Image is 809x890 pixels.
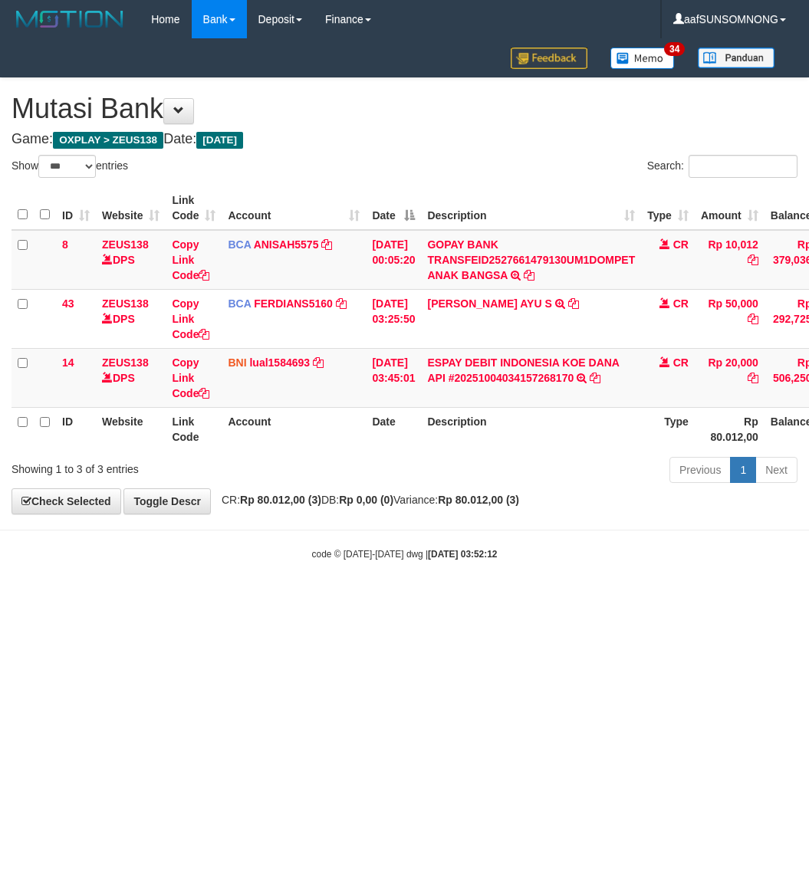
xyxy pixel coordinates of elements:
[673,238,689,251] span: CR
[695,289,765,348] td: Rp 50,000
[610,48,675,69] img: Button%20Memo.svg
[647,155,797,178] label: Search:
[96,348,166,407] td: DPS
[249,356,310,369] a: lual1584693
[62,356,74,369] span: 14
[123,488,211,514] a: Toggle Descr
[599,38,686,77] a: 34
[336,297,347,310] a: Copy FERDIANS5160 to clipboard
[427,297,551,310] a: [PERSON_NAME] AYU S
[366,186,421,230] th: Date: activate to sort column descending
[428,549,497,560] strong: [DATE] 03:52:12
[427,356,619,384] a: ESPAY DEBIT INDONESIA KOE DANA API #20251004034157268170
[228,356,246,369] span: BNI
[511,48,587,69] img: Feedback.jpg
[748,254,758,266] a: Copy Rp 10,012 to clipboard
[366,289,421,348] td: [DATE] 03:25:50
[673,297,689,310] span: CR
[96,289,166,348] td: DPS
[12,488,121,514] a: Check Selected
[673,356,689,369] span: CR
[62,238,68,251] span: 8
[748,372,758,384] a: Copy Rp 20,000 to clipboard
[339,494,393,506] strong: Rp 0,00 (0)
[664,42,685,56] span: 34
[669,457,731,483] a: Previous
[730,457,756,483] a: 1
[96,407,166,451] th: Website
[102,297,149,310] a: ZEUS138
[228,238,251,251] span: BCA
[12,132,797,147] h4: Game: Date:
[96,230,166,290] td: DPS
[689,155,797,178] input: Search:
[228,297,251,310] span: BCA
[312,549,498,560] small: code © [DATE]-[DATE] dwg |
[222,186,366,230] th: Account: activate to sort column ascending
[421,407,641,451] th: Description
[102,356,149,369] a: ZEUS138
[12,8,128,31] img: MOTION_logo.png
[590,372,600,384] a: Copy ESPAY DEBIT INDONESIA KOE DANA API #20251004034157268170 to clipboard
[214,494,519,506] span: CR: DB: Variance:
[166,407,222,451] th: Link Code
[366,348,421,407] td: [DATE] 03:45:01
[695,230,765,290] td: Rp 10,012
[524,269,534,281] a: Copy GOPAY BANK TRANSFEID2527661479130UM1DOMPET ANAK BANGSA to clipboard
[421,186,641,230] th: Description: activate to sort column ascending
[641,407,695,451] th: Type
[12,455,326,477] div: Showing 1 to 3 of 3 entries
[755,457,797,483] a: Next
[698,48,774,68] img: panduan.png
[240,494,321,506] strong: Rp 80.012,00 (3)
[366,407,421,451] th: Date
[366,230,421,290] td: [DATE] 00:05:20
[53,132,163,149] span: OXPLAY > ZEUS138
[254,297,333,310] a: FERDIANS5160
[254,238,319,251] a: ANISAH5575
[38,155,96,178] select: Showentries
[438,494,519,506] strong: Rp 80.012,00 (3)
[695,186,765,230] th: Amount: activate to sort column ascending
[748,313,758,325] a: Copy Rp 50,000 to clipboard
[12,94,797,124] h1: Mutasi Bank
[695,407,765,451] th: Rp 80.012,00
[102,238,149,251] a: ZEUS138
[196,132,243,149] span: [DATE]
[313,356,324,369] a: Copy lual1584693 to clipboard
[62,297,74,310] span: 43
[641,186,695,230] th: Type: activate to sort column ascending
[56,186,96,230] th: ID: activate to sort column ascending
[96,186,166,230] th: Website: activate to sort column ascending
[172,356,209,399] a: Copy Link Code
[695,348,765,407] td: Rp 20,000
[172,238,209,281] a: Copy Link Code
[568,297,579,310] a: Copy VELITA AYU S to clipboard
[427,238,635,281] a: GOPAY BANK TRANSFEID2527661479130UM1DOMPET ANAK BANGSA
[321,238,332,251] a: Copy ANISAH5575 to clipboard
[56,407,96,451] th: ID
[222,407,366,451] th: Account
[166,186,222,230] th: Link Code: activate to sort column ascending
[172,297,209,340] a: Copy Link Code
[12,155,128,178] label: Show entries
